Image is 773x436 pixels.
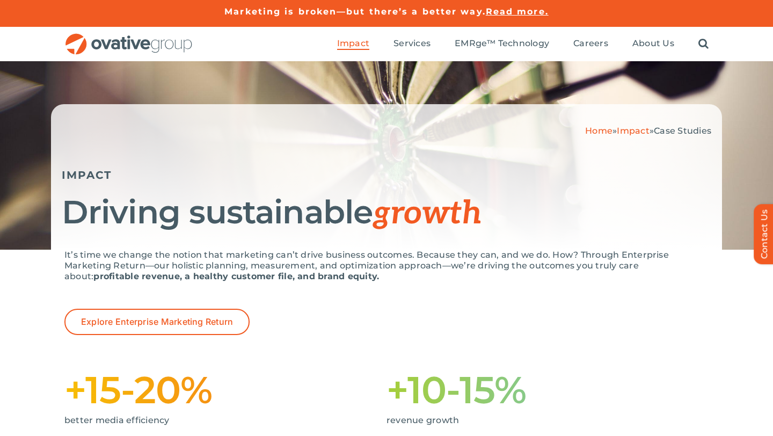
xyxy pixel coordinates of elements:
span: Case Studies [654,126,711,136]
a: Impact [617,126,649,136]
p: It’s time we change the notion that marketing can’t drive business outcomes. Because they can, an... [64,250,709,282]
a: Home [585,126,612,136]
span: Impact [337,38,369,49]
p: revenue growth [386,415,692,426]
span: About Us [632,38,674,49]
a: Careers [573,38,608,50]
a: About Us [632,38,674,50]
span: Careers [573,38,608,49]
h1: +15-20% [64,373,386,407]
h1: Driving sustainable [62,195,711,231]
span: Services [393,38,431,49]
h1: +10-15% [386,373,709,407]
a: Services [393,38,431,50]
p: better media efficiency [64,415,370,426]
a: Impact [337,38,369,50]
span: EMRge™ Technology [455,38,549,49]
span: growth [373,194,482,233]
a: Explore Enterprise Marketing Return [64,309,250,335]
a: Read more. [486,6,549,17]
nav: Menu [337,27,709,61]
a: Search [698,38,709,50]
a: EMRge™ Technology [455,38,549,50]
span: » » [585,126,711,136]
a: OG_Full_horizontal_RGB [64,32,193,42]
strong: profitable revenue, a healthy customer file, and brand equity. [93,271,379,281]
h5: IMPACT [62,169,711,181]
span: Explore Enterprise Marketing Return [81,317,233,327]
a: Marketing is broken—but there’s a better way. [224,6,486,17]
